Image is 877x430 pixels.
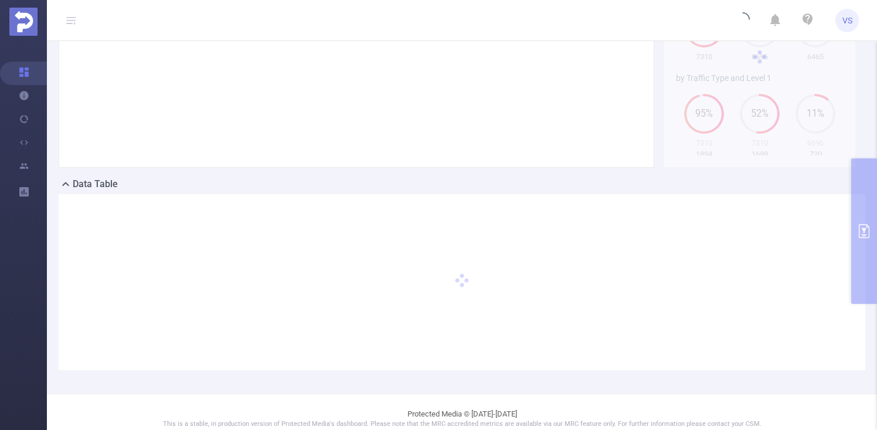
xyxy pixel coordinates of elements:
h2: Data Table [73,177,118,191]
img: Protected Media [9,8,38,36]
i: icon: loading [736,12,750,29]
span: VS [842,9,852,32]
p: This is a stable, in production version of Protected Media's dashboard. Please note that the MRC ... [76,419,848,429]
